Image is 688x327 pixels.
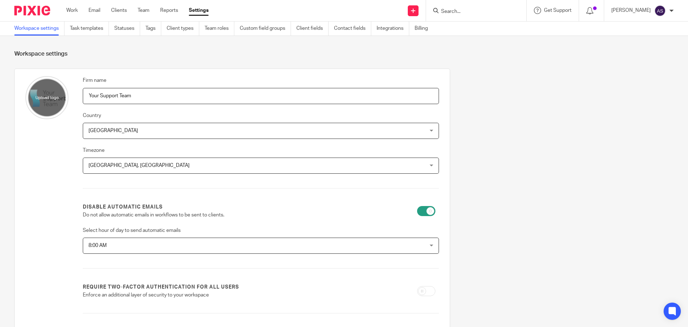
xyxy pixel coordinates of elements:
[89,7,100,14] a: Email
[70,22,109,36] a: Task templates
[145,22,161,36] a: Tags
[240,22,291,36] a: Custom field groups
[189,7,209,14] a: Settings
[83,284,239,291] label: Require two-factor authentication for all users
[654,5,666,17] img: svg%3E
[83,77,106,84] label: Firm name
[83,211,316,219] p: Do not allow automatic emails in workflows to be sent to clients.
[114,22,140,36] a: Statuses
[14,50,674,58] h1: Workspace settings
[83,204,163,211] label: Disable automatic emails
[167,22,199,36] a: Client types
[14,6,50,15] img: Pixie
[111,7,127,14] a: Clients
[89,163,190,168] span: [GEOGRAPHIC_DATA], [GEOGRAPHIC_DATA]
[83,88,439,104] input: Name of your firm
[205,22,234,36] a: Team roles
[415,22,433,36] a: Billing
[14,22,64,36] a: Workspace settings
[377,22,409,36] a: Integrations
[334,22,371,36] a: Contact fields
[440,9,505,15] input: Search
[83,291,316,299] p: Enforce an additional layer of security to your workspace
[83,112,101,119] label: Country
[83,147,105,154] label: Timezone
[138,7,149,14] a: Team
[66,7,78,14] a: Work
[89,243,107,248] span: 8:00 AM
[89,128,138,133] span: [GEOGRAPHIC_DATA]
[296,22,329,36] a: Client fields
[611,7,651,14] p: [PERSON_NAME]
[160,7,178,14] a: Reports
[83,227,181,234] label: Select hour of day to send automatic emails
[544,8,572,13] span: Get Support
